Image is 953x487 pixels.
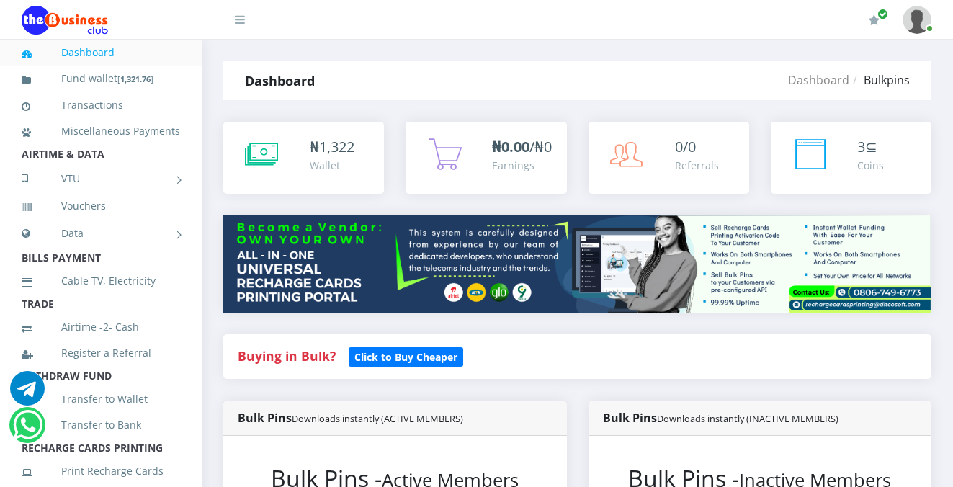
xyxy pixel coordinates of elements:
i: Renew/Upgrade Subscription [869,14,880,26]
a: Cable TV, Electricity [22,264,180,298]
a: 0/0 Referrals [589,122,749,194]
div: Earnings [492,158,552,173]
strong: Buying in Bulk? [238,347,336,365]
img: User [903,6,931,34]
a: Miscellaneous Payments [22,115,180,148]
div: ₦ [310,136,354,158]
a: VTU [22,161,180,197]
a: Chat for support [13,419,42,442]
a: Transactions [22,89,180,122]
div: Coins [857,158,884,173]
b: ₦0.00 [492,137,529,156]
a: ₦0.00/₦0 Earnings [406,122,566,194]
span: 1,322 [319,137,354,156]
span: /₦0 [492,137,552,156]
a: Dashboard [788,72,849,88]
strong: Dashboard [245,72,315,89]
li: Bulkpins [849,71,910,89]
a: Airtime -2- Cash [22,310,180,344]
small: Downloads instantly (INACTIVE MEMBERS) [657,412,838,425]
b: 1,321.76 [120,73,151,84]
small: [ ] [117,73,153,84]
div: ⊆ [857,136,884,158]
b: Click to Buy Cheaper [354,350,457,364]
strong: Bulk Pins [238,410,463,426]
span: Renew/Upgrade Subscription [877,9,888,19]
div: Referrals [675,158,719,173]
a: Vouchers [22,189,180,223]
a: Dashboard [22,36,180,69]
a: Transfer to Bank [22,408,180,442]
span: 0/0 [675,137,696,156]
a: Fund wallet[1,321.76] [22,62,180,96]
a: Transfer to Wallet [22,383,180,416]
a: Click to Buy Cheaper [349,347,463,365]
a: Chat for support [10,382,45,406]
a: Register a Referral [22,336,180,370]
a: Data [22,215,180,251]
img: Logo [22,6,108,35]
span: 3 [857,137,865,156]
small: Downloads instantly (ACTIVE MEMBERS) [292,412,463,425]
strong: Bulk Pins [603,410,838,426]
a: ₦1,322 Wallet [223,122,384,194]
img: multitenant_rcp.png [223,215,931,313]
div: Wallet [310,158,354,173]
